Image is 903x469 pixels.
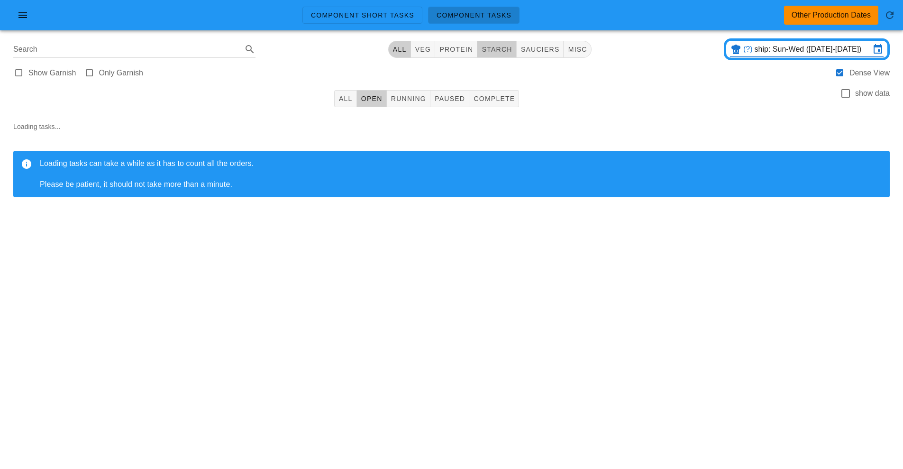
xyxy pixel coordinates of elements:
[428,7,520,24] a: Component Tasks
[357,90,387,107] button: Open
[434,95,465,102] span: Paused
[411,41,436,58] button: veg
[388,41,411,58] button: All
[310,11,414,19] span: Component Short Tasks
[40,158,882,190] div: Loading tasks can take a while as it has to count all the orders. Please be patient, it should no...
[302,7,422,24] a: Component Short Tasks
[430,90,469,107] button: Paused
[436,11,511,19] span: Component Tasks
[849,68,890,78] label: Dense View
[361,95,383,102] span: Open
[792,9,871,21] div: Other Production Dates
[415,46,431,53] span: veg
[387,90,430,107] button: Running
[435,41,477,58] button: protein
[392,46,407,53] span: All
[564,41,591,58] button: misc
[28,68,76,78] label: Show Garnish
[743,45,755,54] div: (?)
[439,46,473,53] span: protein
[855,89,890,98] label: show data
[469,90,519,107] button: Complete
[338,95,353,102] span: All
[473,95,515,102] span: Complete
[477,41,516,58] button: starch
[481,46,512,53] span: starch
[391,95,426,102] span: Running
[6,114,897,212] div: Loading tasks...
[99,68,143,78] label: Only Garnish
[567,46,587,53] span: misc
[517,41,564,58] button: sauciers
[334,90,357,107] button: All
[520,46,560,53] span: sauciers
